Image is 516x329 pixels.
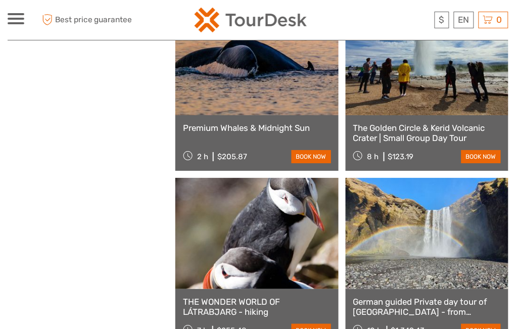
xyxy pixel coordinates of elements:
span: 8 h [367,152,379,161]
div: $205.87 [217,152,247,161]
img: 120-15d4194f-c635-41b9-a512-a3cb382bfb57_logo_small.png [195,8,307,32]
span: 0 [495,15,504,25]
span: $ [439,15,445,25]
button: Open LiveChat chat widget [116,16,128,28]
a: The Golden Circle & Kerid Volcanic Crater | Small Group Day Tour [353,123,501,144]
a: Premium Whales & Midnight Sun [183,123,331,133]
p: We're away right now. Please check back later! [14,18,114,26]
a: book now [461,150,501,163]
a: German guided Private day tour of [GEOGRAPHIC_DATA] - from [GEOGRAPHIC_DATA], [GEOGRAPHIC_DATA] &... [353,297,501,317]
a: book now [292,150,331,163]
span: 2 h [197,152,208,161]
a: THE WONDER WORLD OF LÁTRABJARG - hiking [183,297,331,317]
span: Best price guarantee [39,12,133,28]
div: EN [454,12,474,28]
div: $123.19 [388,152,414,161]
